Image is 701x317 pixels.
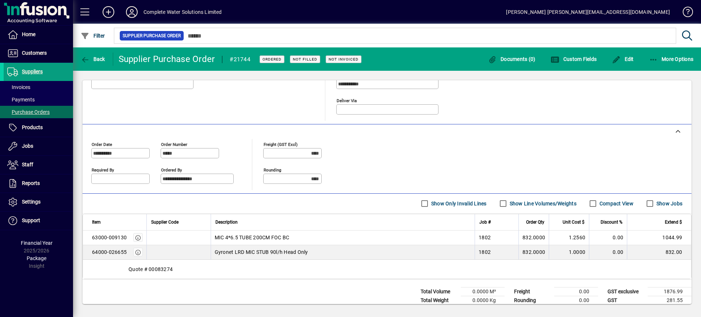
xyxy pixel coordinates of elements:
[22,199,41,205] span: Settings
[648,287,692,296] td: 1876.99
[97,5,120,19] button: Add
[488,56,536,62] span: Documents (0)
[4,44,73,62] a: Customers
[510,296,554,305] td: Rounding
[510,287,554,296] td: Freight
[22,180,40,186] span: Reports
[22,217,40,223] span: Support
[92,218,101,226] span: Item
[589,245,627,260] td: 0.00
[22,124,43,130] span: Products
[7,109,50,115] span: Purchase Orders
[22,50,47,56] span: Customers
[526,218,544,226] span: Order Qty
[92,234,127,241] div: 63000-009130
[264,167,281,172] mat-label: Rounding
[123,32,181,39] span: Supplier Purchase Order
[549,231,589,245] td: 1.2560
[655,200,682,207] label: Show Jobs
[518,231,549,245] td: 832.0000
[4,212,73,230] a: Support
[479,234,491,241] span: 1802
[627,245,691,260] td: 832.00
[22,143,33,149] span: Jobs
[92,167,114,172] mat-label: Required by
[479,218,491,226] span: Job #
[7,97,35,103] span: Payments
[7,84,30,90] span: Invoices
[508,200,576,207] label: Show Line Volumes/Weights
[263,57,281,62] span: Ordered
[83,260,691,279] div: Quote # 00083274
[604,287,648,296] td: GST exclusive
[161,142,187,147] mat-label: Order number
[554,296,598,305] td: 0.00
[119,53,215,65] div: Supplier Purchase Order
[92,142,112,147] mat-label: Order date
[143,6,222,18] div: Complete Water Solutions Limited
[4,193,73,211] a: Settings
[79,29,107,42] button: Filter
[665,218,682,226] span: Extend $
[417,287,461,296] td: Total Volume
[549,245,589,260] td: 1.0000
[215,218,238,226] span: Description
[627,231,691,245] td: 1044.99
[4,137,73,155] a: Jobs
[486,53,537,66] button: Documents (0)
[461,287,505,296] td: 0.0000 M³
[21,240,53,246] span: Financial Year
[151,218,179,226] span: Supplier Code
[92,248,127,256] div: 64000-026655
[215,248,308,256] span: Gyronet LRD MIC STUB 90l/h Head Only
[73,53,113,66] app-page-header-button: Back
[506,6,670,18] div: [PERSON_NAME] [PERSON_NAME][EMAIL_ADDRESS][DOMAIN_NAME]
[161,167,182,172] mat-label: Ordered by
[601,218,623,226] span: Discount %
[230,54,250,65] div: #21744
[215,234,290,241] span: MIC 4*6.5 TUBE 200CM FOC BC
[4,156,73,174] a: Staff
[589,231,627,245] td: 0.00
[612,56,634,62] span: Edit
[563,218,585,226] span: Unit Cost $
[461,296,505,305] td: 0.0000 Kg
[554,287,598,296] td: 0.00
[79,53,107,66] button: Back
[518,245,549,260] td: 832.0000
[647,53,696,66] button: More Options
[479,248,491,256] span: 1802
[293,57,317,62] span: Not Filled
[81,33,105,39] span: Filter
[4,119,73,137] a: Products
[264,142,298,147] mat-label: Freight (GST excl)
[4,174,73,193] a: Reports
[329,57,359,62] span: Not Invoiced
[417,296,461,305] td: Total Weight
[22,69,43,74] span: Suppliers
[120,5,143,19] button: Profile
[4,106,73,118] a: Purchase Orders
[81,56,105,62] span: Back
[430,200,487,207] label: Show Only Invalid Lines
[549,53,598,66] button: Custom Fields
[4,93,73,106] a: Payments
[677,1,692,25] a: Knowledge Base
[551,56,597,62] span: Custom Fields
[22,31,35,37] span: Home
[648,296,692,305] td: 281.55
[4,81,73,93] a: Invoices
[604,296,648,305] td: GST
[337,98,357,103] mat-label: Deliver via
[610,53,636,66] button: Edit
[4,26,73,44] a: Home
[598,200,633,207] label: Compact View
[27,255,46,261] span: Package
[22,162,33,167] span: Staff
[649,56,694,62] span: More Options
